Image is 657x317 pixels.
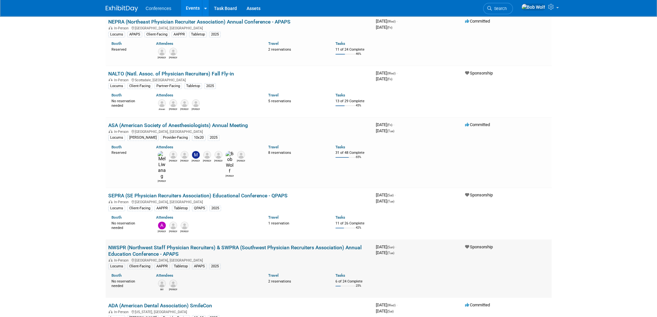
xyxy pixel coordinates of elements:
img: Lisa Panzarino [215,151,222,159]
div: Ron Longvall [169,287,177,291]
img: In-Person Event [109,130,112,133]
a: Search [483,3,513,14]
span: In-Person [114,130,131,134]
img: Mel Liwanag [158,151,166,179]
span: [DATE] [376,128,394,133]
div: QPAPS [192,205,207,211]
img: Maddie Cummings [192,151,200,159]
a: Booth [111,93,122,97]
div: Partner-Facing [154,83,182,89]
div: Client-Facing [127,263,152,269]
a: Tasks [335,41,345,46]
div: 6 of 24 Complete [335,279,371,284]
td: 65% [356,155,361,164]
a: NEPRA (Northeast Physician Recruiter Association) Annual Conference - APAPS [108,19,291,25]
div: Alexei Bachuretz [158,107,166,111]
img: Ari Bestolarides [237,151,245,159]
span: (Fri) [387,123,392,127]
div: Tabletop [172,205,190,211]
span: Sponsorship [465,193,493,197]
a: Tasks [335,273,345,278]
span: - [395,193,396,197]
span: (Sat) [387,193,394,197]
span: [DATE] [376,309,394,313]
div: Client-Facing [144,32,169,37]
span: 2 reservations [268,47,291,52]
div: [GEOGRAPHIC_DATA], [GEOGRAPHIC_DATA] [108,199,371,204]
td: 42% [356,226,361,235]
a: Booth [111,41,122,46]
img: In-Person Event [109,310,112,313]
div: Allison Moon [180,159,188,163]
img: In-Person Event [109,258,112,262]
span: (Tue) [387,251,394,255]
span: [DATE] [376,193,396,197]
div: [PERSON_NAME] [127,135,159,141]
span: Conferences [146,6,171,11]
div: 2025 [209,32,221,37]
img: ExhibitDay [106,5,138,12]
div: Stephanie England [180,107,188,111]
span: (Tue) [387,129,394,133]
a: Booth [111,215,122,220]
div: No reservation needed [111,278,147,288]
span: [DATE] [376,25,392,30]
td: 45% [356,104,361,113]
span: - [395,244,396,249]
span: (Tue) [387,200,394,203]
div: Peter Kaufman [169,107,177,111]
span: Committed [465,122,490,127]
div: No reservation needed [111,98,147,108]
img: Alexei Bachuretz [158,99,166,107]
div: Tyson Fugett [192,107,200,111]
img: In-Person Event [109,200,112,203]
td: 46% [356,52,361,61]
span: [DATE] [376,244,396,249]
div: AAPPR [172,32,187,37]
span: (Sun) [387,245,394,249]
div: Scottsdale, [GEOGRAPHIC_DATA] [108,77,371,82]
span: In-Person [114,258,131,263]
div: AAPPR [154,263,170,269]
div: Bob Wolf [226,174,234,178]
span: [DATE] [376,76,392,81]
img: Chuck Young [181,222,188,229]
div: [GEOGRAPHIC_DATA], [GEOGRAPHIC_DATA] [108,25,371,30]
a: Tasks [335,215,345,220]
div: Brandy Collier [158,55,166,59]
span: - [397,71,397,75]
span: - [393,122,394,127]
div: [GEOGRAPHIC_DATA], [GEOGRAPHIC_DATA] [108,257,371,263]
div: APAPS [127,32,142,37]
span: (Wed) [387,303,396,307]
div: Locums [108,135,125,141]
a: Attendees [156,215,173,220]
a: NALTO (Natl. Assoc. of Physician Recruiters) Fall Fly-in [108,71,234,77]
div: 2025 [209,263,221,269]
div: Reserved [111,149,147,155]
div: Mel Liwanag [158,179,166,183]
a: Travel [268,215,279,220]
span: (Wed) [387,20,396,23]
div: [GEOGRAPHIC_DATA], [GEOGRAPHIC_DATA] [108,129,371,134]
span: In-Person [114,310,131,314]
div: No reservation needed [111,220,147,230]
div: Matt Ferguson [169,55,177,59]
span: Sponsorship [465,244,493,249]
span: - [397,302,397,307]
div: Tabletop [184,83,202,89]
span: [DATE] [376,302,397,307]
a: Travel [268,145,279,149]
td: 25% [356,284,361,293]
a: Attendees [156,273,173,278]
div: Ari Bestolarides [237,159,245,163]
a: Tasks [335,145,345,149]
span: In-Person [114,26,131,30]
img: Brandy Collier [169,151,177,159]
span: (Sat) [387,310,394,313]
a: ADA (American Dental Association) SmileCon [108,302,212,309]
span: - [397,19,397,24]
span: [DATE] [376,71,397,75]
span: Committed [465,19,490,24]
div: Maddie Cummings [192,159,200,163]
